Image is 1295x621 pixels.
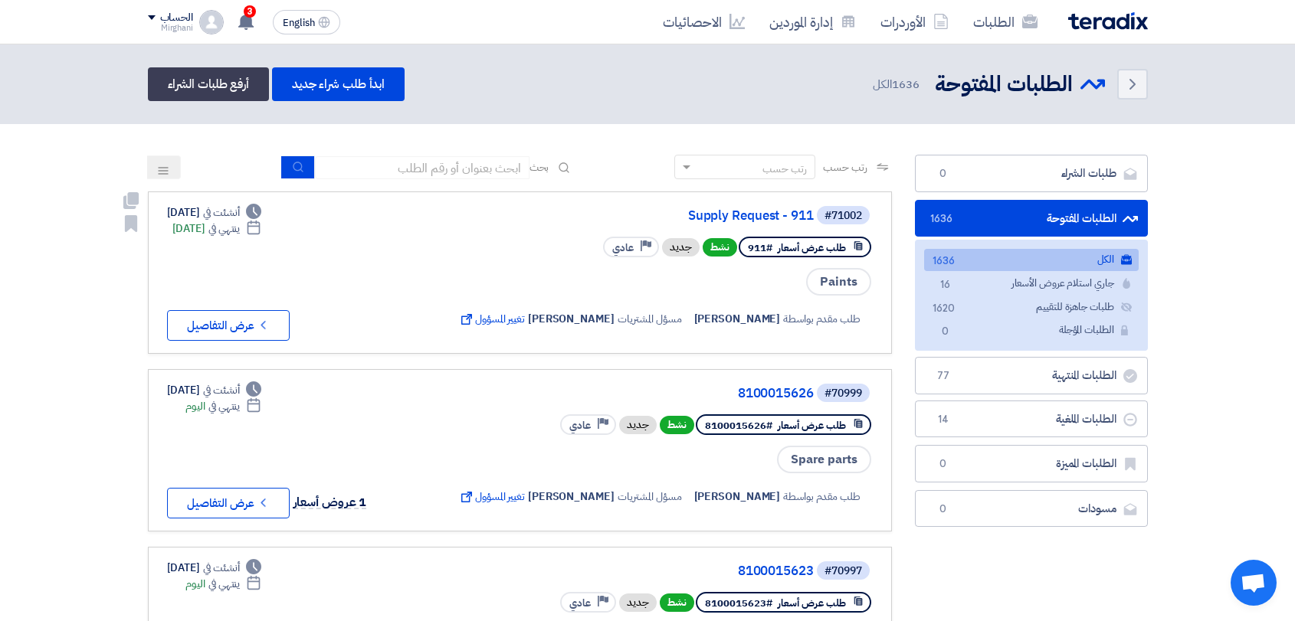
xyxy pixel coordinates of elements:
span: نشط [660,416,694,434]
div: جديد [662,238,700,257]
span: #8100015626 [705,418,772,433]
img: Teradix logo [1068,12,1148,30]
div: Mirghani [148,24,193,32]
span: طلب عرض أسعار [778,418,846,433]
div: الحساب [160,11,193,25]
span: عادي [569,596,591,610]
span: نشط [703,238,737,257]
div: #70997 [825,566,862,577]
span: Paints [806,268,871,296]
a: Supply Request - 911 [507,209,814,223]
span: الكل [873,76,922,93]
a: Open chat [1231,560,1277,606]
span: أنشئت في [203,204,240,221]
img: profile_test.png [199,10,224,34]
div: [DATE] [172,221,262,237]
div: [DATE] [167,382,262,398]
div: اليوم [185,398,261,414]
span: 0 [936,324,955,340]
span: طلب مقدم بواسطة [783,489,861,505]
a: الطلبات المميزة0 [915,445,1148,482]
a: 8100015623 [507,564,814,578]
div: جديد [619,593,657,612]
span: تغيير المسؤول [458,489,525,505]
span: تغيير المسؤول [458,311,525,327]
span: Spare parts [777,446,871,473]
a: الكل [924,249,1139,271]
span: 14 [934,412,952,427]
span: أنشئت في [203,560,240,576]
div: [DATE] [167,204,262,221]
a: الأوردرات [868,4,961,40]
span: 1620 [936,301,955,317]
span: مسؤل المشتريات [618,489,682,505]
span: #8100015623 [705,596,772,610]
a: 8100015626 [507,387,814,400]
a: الطلبات المؤجلة [924,319,1139,342]
span: 0 [934,502,952,517]
span: ينتهي في [208,221,240,237]
span: 1636 [936,253,955,270]
a: الطلبات الملغية14 [915,400,1148,438]
div: اليوم [185,576,261,592]
span: طلب عرض أسعار [778,596,846,610]
span: 16 [936,277,955,293]
span: 0 [934,166,952,181]
span: #911 [748,240,772,255]
a: الاحصائيات [651,4,757,40]
span: 1636 [892,76,920,93]
span: ينتهي في [208,398,240,414]
div: #70999 [825,388,862,399]
span: رتب حسب [823,159,867,175]
span: [PERSON_NAME] [694,489,781,505]
span: طلب مقدم بواسطة [783,311,861,327]
a: طلبات الشراء0 [915,155,1148,192]
a: الطلبات [961,4,1050,40]
button: عرض التفاصيل [167,488,290,518]
a: أرفع طلبات الشراء [148,67,269,101]
span: عادي [612,240,634,255]
span: 3 [244,5,256,18]
span: [PERSON_NAME] [528,489,615,505]
span: ينتهي في [208,576,240,592]
div: جديد [619,416,657,434]
div: #71002 [825,211,862,221]
a: ابدأ طلب شراء جديد [272,67,405,101]
button: عرض التفاصيل [167,310,290,341]
span: 0 [934,456,952,472]
span: نشط [660,593,694,612]
span: [PERSON_NAME] [694,311,781,327]
span: أنشئت في [203,382,240,398]
span: [PERSON_NAME] [528,311,615,327]
a: الطلبات المفتوحة1636 [915,200,1148,237]
div: [DATE] [167,560,262,576]
span: عادي [569,418,591,433]
button: English [273,10,340,34]
span: مسؤل المشتريات [618,311,682,327]
span: English [283,18,315,28]
input: ابحث بعنوان أو رقم الطلب [315,156,529,179]
span: 77 [934,368,952,384]
a: طلبات جاهزة للتقييم [924,296,1139,319]
a: جاري استلام عروض الأسعار [924,273,1139,295]
span: طلب عرض أسعار [778,240,846,255]
a: مسودات0 [915,490,1148,528]
a: الطلبات المنتهية77 [915,357,1148,394]
a: إدارة الموردين [757,4,868,40]
span: 1 عروض أسعار [293,493,367,512]
span: بحث [529,159,549,175]
div: رتب حسب [762,161,807,177]
span: 1636 [934,211,952,227]
h2: الطلبات المفتوحة [935,70,1073,100]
